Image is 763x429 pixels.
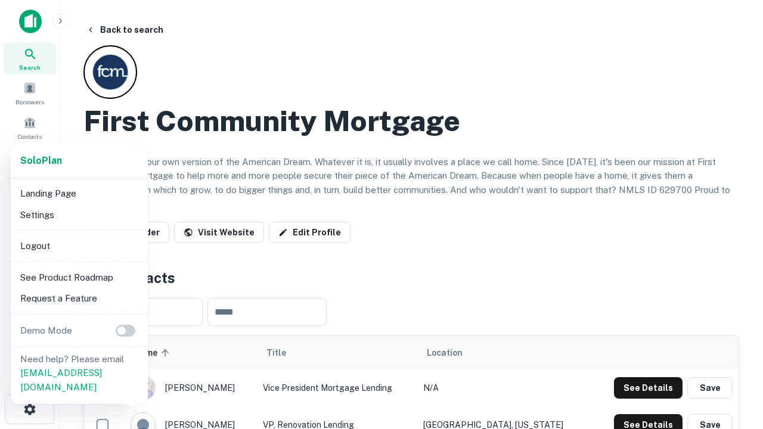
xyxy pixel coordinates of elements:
a: SoloPlan [20,154,62,168]
a: [EMAIL_ADDRESS][DOMAIN_NAME] [20,368,102,392]
li: Logout [15,235,143,257]
p: Need help? Please email [20,352,138,394]
li: Request a Feature [15,288,143,309]
li: Settings [15,204,143,226]
strong: Solo Plan [20,155,62,166]
p: Demo Mode [15,324,77,338]
li: See Product Roadmap [15,267,143,288]
li: Landing Page [15,183,143,204]
iframe: Chat Widget [703,296,763,353]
